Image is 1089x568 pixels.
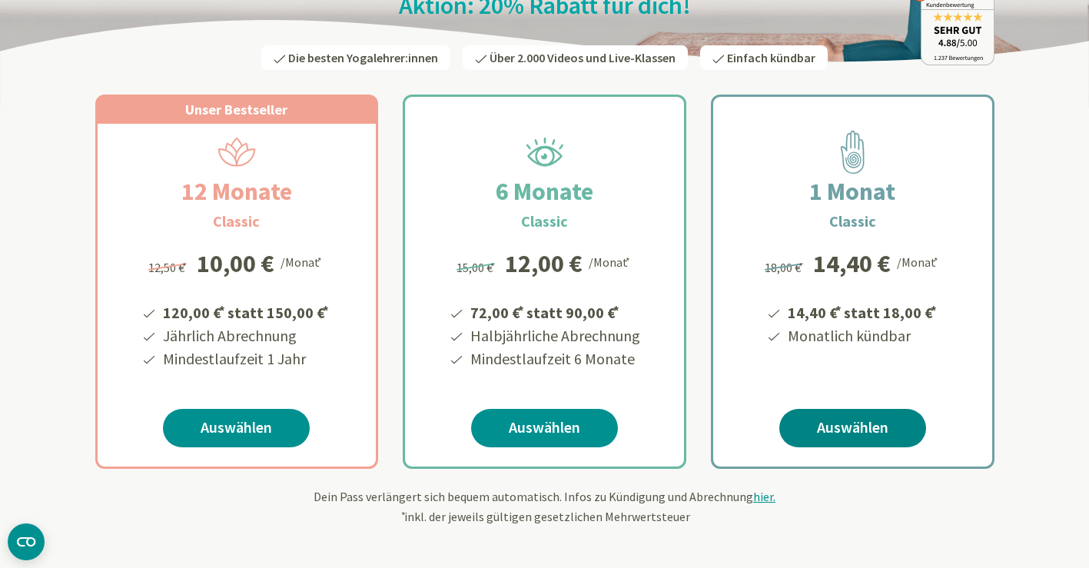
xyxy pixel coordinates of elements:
div: 12,00 € [505,251,583,276]
div: Dein Pass verlängert sich bequem automatisch. Infos zu Kündigung und Abrechnung [95,487,994,526]
a: Auswählen [779,409,926,447]
div: /Monat [281,251,324,271]
span: 15,00 € [457,260,497,275]
div: /Monat [589,251,632,271]
li: 120,00 € statt 150,00 € [161,298,331,324]
div: /Monat [897,251,941,271]
li: Mindestlaufzeit 6 Monate [468,347,640,370]
button: CMP-Widget öffnen [8,523,45,560]
h3: Classic [521,210,568,233]
li: Monatlich kündbar [785,324,939,347]
li: 14,40 € statt 18,00 € [785,298,939,324]
div: 14,40 € [813,251,891,276]
span: Unser Bestseller [185,101,287,118]
li: Halbjährliche Abrechnung [468,324,640,347]
h3: Classic [829,210,876,233]
h3: Classic [213,210,260,233]
h2: 12 Monate [144,173,329,210]
h2: 1 Monat [772,173,932,210]
h2: 6 Monate [459,173,630,210]
a: Auswählen [471,409,618,447]
span: inkl. der jeweils gültigen gesetzlichen Mehrwertsteuer [400,509,690,524]
span: 12,50 € [148,260,189,275]
span: Einfach kündbar [727,50,815,65]
span: Die besten Yogalehrer:innen [288,50,438,65]
li: 72,00 € statt 90,00 € [468,298,640,324]
li: Jährlich Abrechnung [161,324,331,347]
span: 18,00 € [765,260,805,275]
span: hier. [753,489,775,504]
li: Mindestlaufzeit 1 Jahr [161,347,331,370]
a: Auswählen [163,409,310,447]
div: 10,00 € [197,251,274,276]
span: Über 2.000 Videos und Live-Klassen [490,50,676,65]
